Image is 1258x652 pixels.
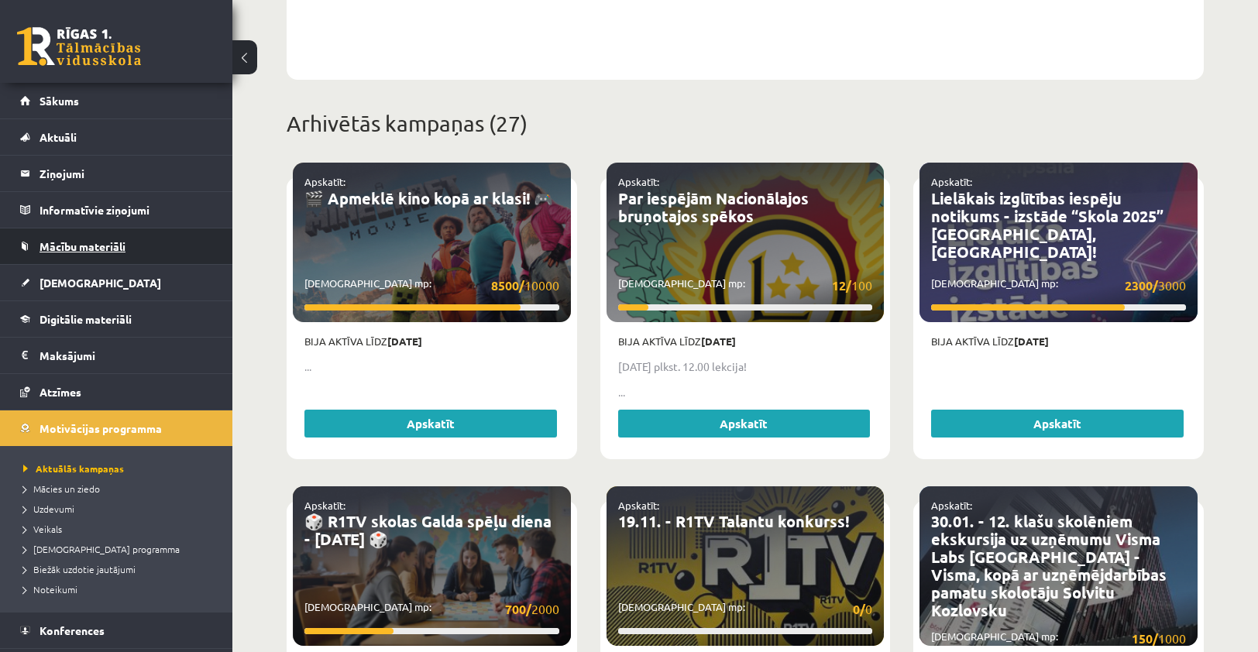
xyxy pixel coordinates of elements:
[491,277,524,293] strong: 8500/
[931,175,972,188] a: Apskatīt:
[23,562,217,576] a: Biežāk uzdotie jautājumi
[618,599,873,619] p: [DEMOGRAPHIC_DATA] mp:
[20,265,213,300] a: [DEMOGRAPHIC_DATA]
[17,27,141,66] a: Rīgas 1. Tālmācības vidusskola
[931,499,972,512] a: Apskatīt:
[618,384,873,400] p: ...
[23,522,217,536] a: Veikals
[832,276,872,295] span: 100
[505,599,559,619] span: 2000
[304,188,553,208] a: 🎬 Apmeklē kino kopā ar klasi! 🎮
[304,410,557,438] a: Apskatīt
[40,623,105,637] span: Konferences
[931,629,1186,648] p: [DEMOGRAPHIC_DATA] mp:
[304,334,559,349] p: Bija aktīva līdz
[23,543,180,555] span: [DEMOGRAPHIC_DATA] programma
[304,499,345,512] a: Apskatīt:
[931,410,1184,438] a: Apskatīt
[23,502,217,516] a: Uzdevumi
[304,175,345,188] a: Apskatīt:
[491,276,559,295] span: 10000
[40,385,81,399] span: Atzīmes
[20,119,213,155] a: Aktuāli
[40,338,213,373] legend: Maksājumi
[40,156,213,191] legend: Ziņojumi
[618,511,849,531] a: 19.11. - R1TV Talantu konkurss!
[304,359,559,375] p: ...
[23,462,124,475] span: Aktuālās kampaņas
[20,613,213,648] a: Konferences
[853,601,865,617] strong: 0/
[40,276,161,290] span: [DEMOGRAPHIC_DATA]
[40,94,79,108] span: Sākums
[1132,629,1186,648] span: 1000
[618,188,809,226] a: Par iespējām Nacionālajos bruņotajos spēkos
[20,410,213,446] a: Motivācijas programma
[20,374,213,410] a: Atzīmes
[23,482,100,495] span: Mācies un ziedo
[23,462,217,475] a: Aktuālās kampaņas
[931,334,1186,349] p: Bija aktīva līdz
[23,503,74,515] span: Uzdevumi
[618,175,659,188] a: Apskatīt:
[931,276,1186,295] p: [DEMOGRAPHIC_DATA] mp:
[304,511,552,549] a: 🎲 R1TV skolas Galda spēļu diena - [DATE] 🎲
[40,239,125,253] span: Mācību materiāli
[20,301,213,337] a: Digitālie materiāli
[618,499,659,512] a: Apskatīt:
[304,276,559,295] p: [DEMOGRAPHIC_DATA] mp:
[1014,335,1049,348] strong: [DATE]
[287,108,1204,140] p: Arhivētās kampaņas (27)
[20,192,213,228] a: Informatīvie ziņojumi
[40,130,77,144] span: Aktuāli
[931,511,1167,620] a: 30.01. - 12. klašu skolēniem ekskursija uz uzņēmumu Visma Labs [GEOGRAPHIC_DATA] - Visma, kopā ar...
[701,335,736,348] strong: [DATE]
[1125,277,1158,293] strong: 2300/
[20,228,213,264] a: Mācību materiāli
[387,335,422,348] strong: [DATE]
[23,482,217,496] a: Mācies un ziedo
[618,276,873,295] p: [DEMOGRAPHIC_DATA] mp:
[618,359,747,373] strong: [DATE] plkst. 12.00 lekcija!
[20,338,213,373] a: Maksājumi
[1125,276,1186,295] span: 3000
[505,601,531,617] strong: 700/
[20,83,213,118] a: Sākums
[931,188,1163,262] a: Lielākais izglītības iespēju notikums - izstāde “Skola 2025” [GEOGRAPHIC_DATA], [GEOGRAPHIC_DATA]!
[40,421,162,435] span: Motivācijas programma
[1132,630,1158,647] strong: 150/
[40,192,213,228] legend: Informatīvie ziņojumi
[304,599,559,619] p: [DEMOGRAPHIC_DATA] mp:
[832,277,851,293] strong: 12/
[618,410,871,438] a: Apskatīt
[853,599,872,619] span: 0
[40,312,132,326] span: Digitālie materiāli
[23,542,217,556] a: [DEMOGRAPHIC_DATA] programma
[23,523,62,535] span: Veikals
[20,156,213,191] a: Ziņojumi
[23,583,77,595] span: Noteikumi
[618,334,873,349] p: Bija aktīva līdz
[23,582,217,596] a: Noteikumi
[23,563,136,575] span: Biežāk uzdotie jautājumi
